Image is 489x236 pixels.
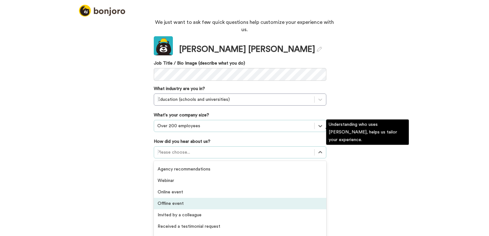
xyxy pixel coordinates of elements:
[154,112,209,118] label: What's your company size?
[79,5,125,17] img: logo_full.png
[154,19,335,33] p: We just want to ask few quick questions help customize your experience with us.
[154,60,326,66] label: Job Title / Bio Image (describe what you do)
[179,44,322,55] div: [PERSON_NAME] [PERSON_NAME]
[154,198,326,209] div: Offline event
[154,163,326,175] div: Agency recommendations
[154,175,326,186] div: Webinar
[154,86,205,92] label: What industry are you in?
[154,138,210,145] label: How did you hear about us?
[154,209,326,221] div: Invited by a colleague
[154,186,326,198] div: Online event
[326,120,409,145] div: Understanding who uses [PERSON_NAME], helps us tailor your experience.
[154,221,326,232] div: Received a testimonial request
